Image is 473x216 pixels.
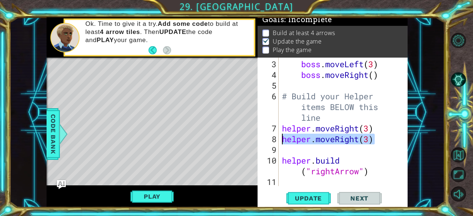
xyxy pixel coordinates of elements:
p: Build at least 4 arrows [273,29,335,37]
p: Play the game [273,46,312,54]
button: Ask AI [57,180,66,189]
strong: PLAY [97,37,114,44]
div: 4 [259,69,279,80]
img: Check mark for checkbox [262,37,270,43]
div: 10 [259,155,279,176]
button: Mute [451,186,466,202]
div: 5 [259,80,279,91]
span: Goals [262,15,332,24]
button: Play [130,189,174,203]
div: 9 [259,144,279,155]
div: 7 [259,123,279,134]
button: Maximize Browser [451,167,466,182]
button: Back to Map [451,147,466,162]
div: 6 [259,91,279,123]
span: Code Bank [47,111,59,156]
span: Next [343,195,376,202]
button: Update [286,191,331,206]
strong: 4 arrow tiles [100,28,140,35]
a: Back to Map [452,145,473,165]
span: Update [287,195,329,202]
button: Level Options [451,33,466,48]
div: 8 [259,134,279,144]
div: 3 [259,59,279,69]
button: Back [149,46,163,54]
strong: UPDATE [159,28,186,35]
strong: Add some code [158,20,208,27]
button: Next [337,191,382,206]
button: Next [163,46,171,54]
p: Ok. Time to give it a try. to build at least . Then the code and your game. [85,20,249,44]
div: 11 [259,176,279,187]
p: Update the game [273,37,321,45]
span: : Incomplete [284,15,332,24]
button: AI Hint [451,72,466,87]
